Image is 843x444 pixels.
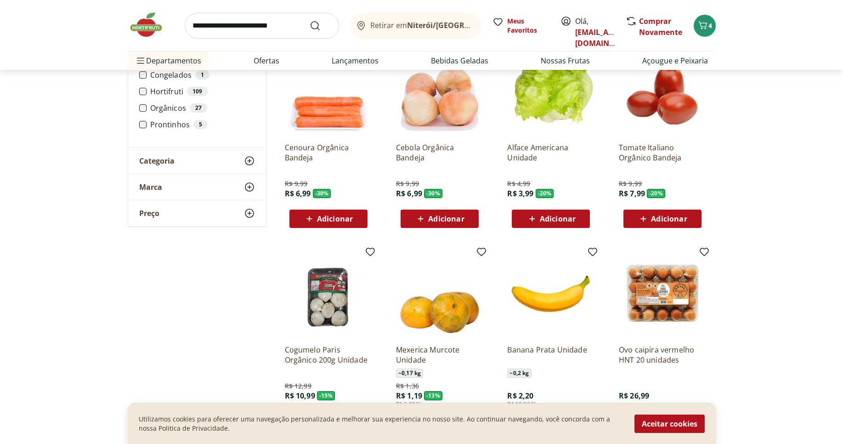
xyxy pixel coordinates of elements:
[370,21,472,29] span: Retirar em
[285,381,311,391] span: R$ 12,99
[139,209,159,218] span: Preço
[195,70,209,80] div: 1
[401,210,479,228] button: Adicionar
[285,179,308,188] span: R$ 9,99
[396,48,483,135] img: Cebola Orgânica Bandeja
[396,188,422,199] span: R$ 6,99
[708,21,712,30] span: 4
[193,120,208,129] div: 5
[285,345,372,365] a: Cogumelo Paris Orgânico 200g Unidade
[619,142,706,163] a: Tomate Italiano Orgânico Bandeja
[507,391,533,401] span: R$ 2,20
[128,200,266,226] button: Preço
[396,345,483,365] a: Mexerica Murcote Unidade
[310,20,332,31] button: Submit Search
[317,215,353,222] span: Adicionar
[507,401,538,408] span: R$ 10,99/Kg
[135,50,146,72] button: Menu
[285,391,315,401] span: R$ 10,99
[541,55,590,66] a: Nossas Frutas
[619,48,706,135] img: Tomate Italiano Orgânico Bandeja
[428,215,464,222] span: Adicionar
[619,188,645,199] span: R$ 7,99
[150,103,255,113] label: Orgânicos
[540,215,576,222] span: Adicionar
[285,188,311,199] span: R$ 6,99
[139,182,162,192] span: Marca
[313,189,331,198] span: - 30 %
[128,174,266,200] button: Marca
[407,20,512,30] b: Niterói/[GEOGRAPHIC_DATA]
[619,179,642,188] span: R$ 9,99
[139,156,175,165] span: Categoria
[651,215,687,222] span: Adicionar
[190,103,207,113] div: 27
[575,27,639,48] a: [EMAIL_ADDRESS][DOMAIN_NAME]
[536,189,554,198] span: - 20 %
[187,87,208,96] div: 109
[507,48,594,135] img: Alface Americana Unidade
[317,391,335,400] span: - 15 %
[634,415,705,433] button: Aceitar cookies
[507,345,594,365] a: Banana Prata Unidade
[507,17,549,35] span: Meus Favoritos
[507,369,531,378] span: ~ 0,2 kg
[396,250,483,337] img: Mexerica Murcote Unidade
[642,55,708,66] a: Açougue e Peixaria
[619,345,706,365] a: Ovo caipira vermelho HNT 20 unidades
[512,210,590,228] button: Adicionar
[150,120,255,129] label: Prontinhos
[396,179,419,188] span: R$ 9,99
[647,189,665,198] span: - 20 %
[694,15,716,37] button: Carrinho
[424,189,442,198] span: - 30 %
[507,188,533,199] span: R$ 3,99
[128,54,266,148] div: Departamento
[507,250,594,337] img: Banana Prata Unidade
[396,401,424,408] span: R$ 6,99/Kg
[396,369,423,378] span: ~ 0,17 kg
[619,250,706,337] img: Ovo caipira vermelho HNT 20 unidades
[150,70,255,80] label: Congelados
[492,17,549,35] a: Meus Favoritos
[619,391,649,401] span: R$ 26,99
[332,55,379,66] a: Lançamentos
[254,55,279,66] a: Ofertas
[396,391,422,401] span: R$ 1,19
[396,142,483,163] a: Cebola Orgânica Bandeja
[623,210,702,228] button: Adicionar
[150,87,255,96] label: Hortifruti
[128,148,266,174] button: Categoria
[135,50,201,72] span: Departamentos
[285,250,372,337] img: Cogumelo Paris Orgânico 200g Unidade
[431,55,488,66] a: Bebidas Geladas
[128,11,174,39] img: Hortifruti
[639,16,682,37] a: Comprar Novamente
[350,13,481,39] button: Retirar emNiterói/[GEOGRAPHIC_DATA]
[285,142,372,163] a: Cenoura Orgânica Bandeja
[289,210,368,228] button: Adicionar
[507,142,594,163] a: Alface Americana Unidade
[424,391,442,400] span: - 13 %
[396,381,419,391] span: R$ 1,36
[285,48,372,135] img: Cenoura Orgânica Bandeja
[185,13,339,39] input: search
[507,179,530,188] span: R$ 4,99
[139,415,623,433] p: Utilizamos cookies para oferecer uma navegação personalizada e melhorar sua experiencia no nosso ...
[575,16,616,49] span: Olá,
